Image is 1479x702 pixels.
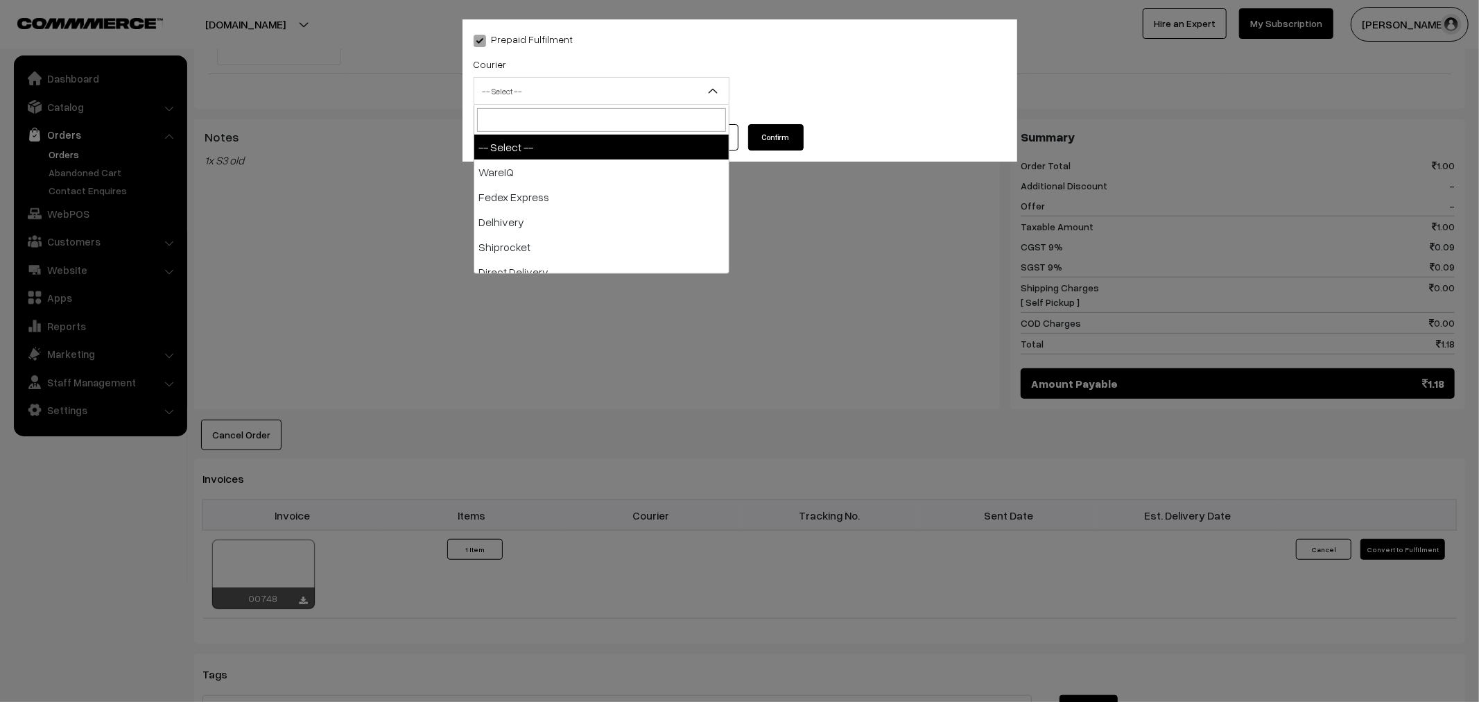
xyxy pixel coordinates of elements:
[474,234,729,259] li: Shiprocket
[474,209,729,234] li: Delhivery
[474,79,729,103] span: -- Select --
[474,185,729,209] li: Fedex Express
[474,57,507,71] label: Courier
[474,77,729,105] span: -- Select --
[474,32,573,46] label: Prepaid Fulfilment
[474,135,729,160] li: -- Select --
[474,160,729,185] li: WareIQ
[474,259,729,284] li: Direct Delivery
[748,124,804,151] button: Confirm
